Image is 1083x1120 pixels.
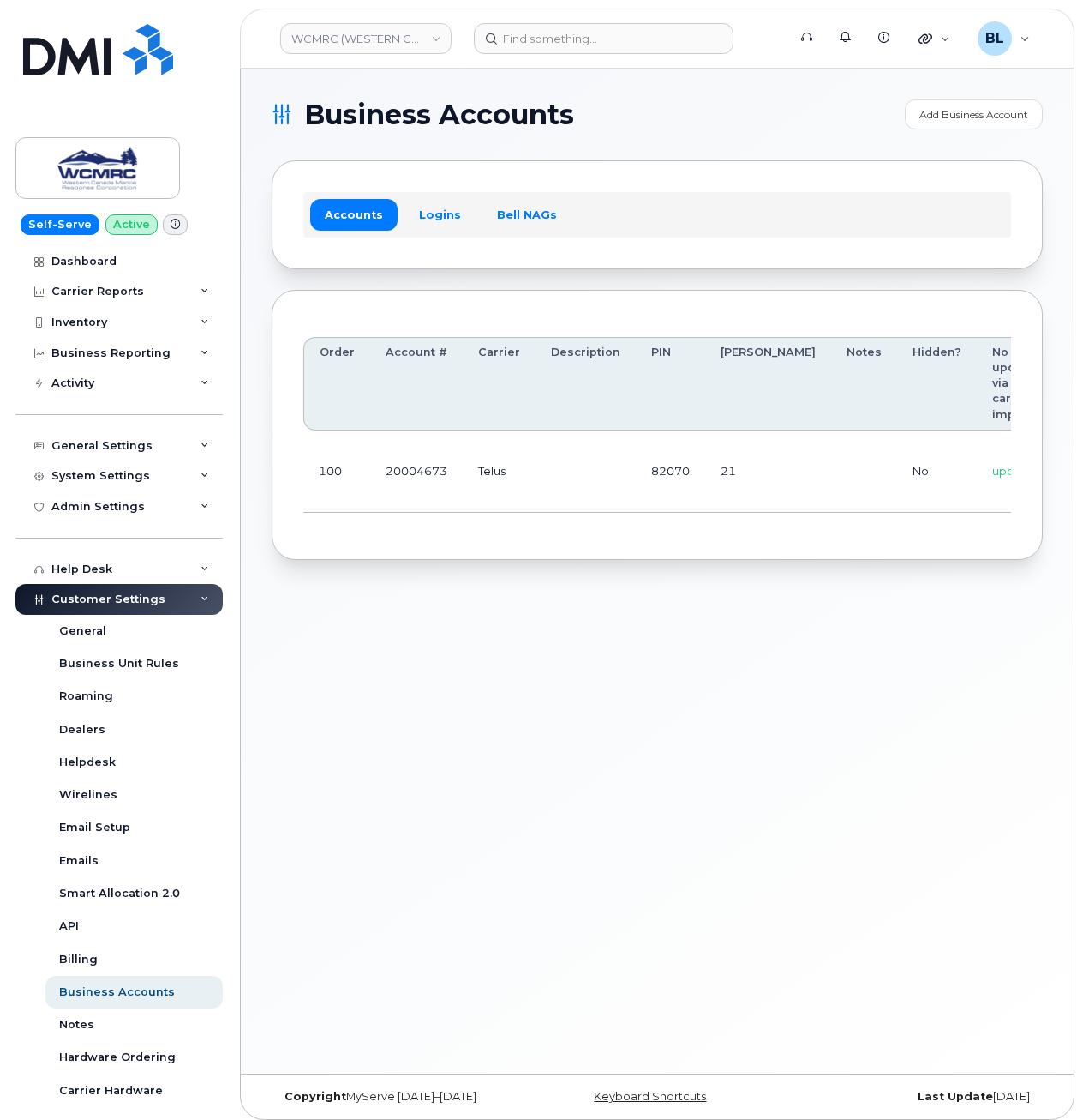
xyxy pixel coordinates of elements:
td: No [897,431,977,513]
a: Add Business Account [905,99,1043,129]
th: Notes [831,337,897,431]
a: Bell NAGs [482,199,571,230]
th: Description [536,337,636,431]
th: PIN [636,337,705,431]
td: Telus [463,431,536,513]
div: MyServe [DATE]–[DATE] [272,1090,529,1104]
strong: Last Update [918,1090,993,1103]
strong: Copyright [284,1090,346,1103]
a: Logins [404,199,476,230]
div: [DATE] [786,1090,1043,1104]
span: update [992,464,1033,478]
th: Order [303,337,370,431]
span: Business Accounts [304,102,574,128]
a: Keyboard Shortcuts [594,1090,706,1103]
th: Hidden? [897,337,977,431]
th: Carrier [463,337,536,431]
td: 100 [303,431,370,513]
a: Accounts [310,199,398,230]
th: Account # [370,337,463,431]
td: 21 [705,431,831,513]
td: 20004673 [370,431,463,513]
th: No updates via carrier import [977,337,1056,431]
td: 82070 [636,431,705,513]
th: [PERSON_NAME] [705,337,831,431]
